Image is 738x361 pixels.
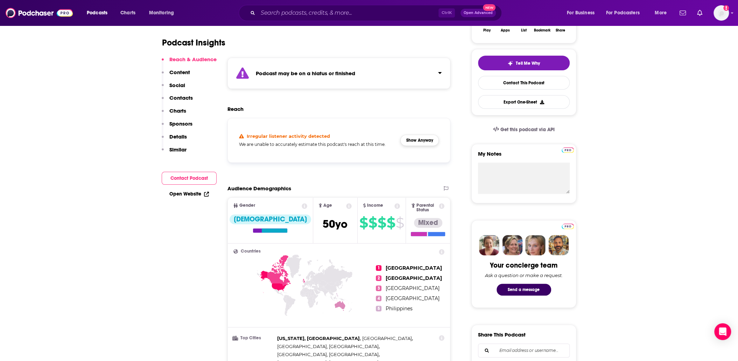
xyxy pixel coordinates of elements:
p: Details [169,133,187,140]
a: Contact This Podcast [478,76,570,90]
span: [GEOGRAPHIC_DATA], [GEOGRAPHIC_DATA] [277,352,379,357]
button: Contact Podcast [162,172,217,185]
span: $ [387,217,395,228]
button: Contacts [162,94,193,107]
button: tell me why sparkleTell Me Why [478,56,570,70]
span: 3 [376,285,381,291]
button: Content [162,69,190,82]
button: Sponsors [162,120,192,133]
div: Ask a question or make a request. [485,272,563,278]
p: Social [169,82,185,89]
img: Jules Profile [525,235,546,255]
button: Social [162,82,185,95]
img: tell me why sparkle [507,61,513,66]
a: Open Website [169,191,209,197]
span: Get this podcast via API [500,127,554,133]
span: 5 [376,306,381,311]
span: $ [378,217,386,228]
img: Podchaser - Follow, Share and Rate Podcasts [6,6,73,20]
button: Show profile menu [714,5,729,21]
span: [GEOGRAPHIC_DATA] [362,335,412,341]
span: 2 [376,275,381,281]
label: My Notes [478,150,570,163]
h5: We are unable to accurately estimate this podcast's reach at this time. [239,142,395,147]
button: Reach & Audience [162,56,217,69]
span: New [483,4,495,11]
button: Details [162,133,187,146]
span: 1 [376,265,381,271]
a: Show notifications dropdown [677,7,689,19]
a: Pro website [562,146,574,153]
span: Ctrl K [438,8,455,17]
p: Content [169,69,190,76]
span: [US_STATE], [GEOGRAPHIC_DATA] [277,335,360,341]
span: , [277,334,361,342]
span: Tell Me Why [516,61,540,66]
span: Income [367,203,383,208]
a: Show notifications dropdown [694,7,705,19]
span: For Podcasters [606,8,640,18]
button: open menu [602,7,650,19]
div: Play [483,28,491,33]
img: Podchaser Pro [562,224,574,229]
div: Search podcasts, credits, & more... [245,5,508,21]
h2: Reach [227,106,244,112]
span: More [655,8,667,18]
img: User Profile [714,5,729,21]
span: Open Advanced [464,11,493,15]
button: open menu [562,7,603,19]
span: Logged in as Ashley_Beenen [714,5,729,21]
span: 4 [376,296,381,301]
a: Charts [116,7,140,19]
div: [DEMOGRAPHIC_DATA] [230,214,311,224]
span: [GEOGRAPHIC_DATA] [386,295,439,302]
div: Bookmark [534,28,550,33]
span: Age [323,203,332,208]
section: Click to expand status details [227,58,451,89]
button: open menu [82,7,117,19]
button: Export One-Sheet [478,95,570,109]
div: Your concierge team [490,261,557,270]
span: [GEOGRAPHIC_DATA] [386,265,442,271]
h1: Podcast Insights [162,37,225,48]
span: , [277,351,380,359]
h4: Irregular listener activity detected [247,133,330,139]
span: Podcasts [87,8,107,18]
span: $ [359,217,368,228]
div: Mixed [414,218,442,228]
span: , [277,342,380,351]
h2: Audience Demographics [227,185,291,192]
h3: Share This Podcast [478,331,526,338]
span: $ [368,217,377,228]
input: Search podcasts, credits, & more... [258,7,438,19]
p: Contacts [169,94,193,101]
button: open menu [650,7,675,19]
p: Similar [169,146,187,153]
a: Pro website [562,222,574,229]
h3: Top Cities [233,336,274,340]
img: Podchaser Pro [562,147,574,153]
p: Sponsors [169,120,192,127]
div: Apps [501,28,510,33]
span: Charts [120,8,135,18]
button: Send a message [497,284,551,296]
button: Open AdvancedNew [461,9,496,17]
div: Share [556,28,565,33]
span: For Business [567,8,595,18]
span: [GEOGRAPHIC_DATA] [386,285,439,291]
p: Reach & Audience [169,56,217,63]
span: Philippines [386,305,413,312]
button: Show Anyway [400,135,439,146]
a: Get this podcast via API [487,121,560,138]
img: Sydney Profile [479,235,499,255]
span: 50 yo [323,217,347,231]
img: Barbara Profile [502,235,522,255]
button: Similar [162,146,187,159]
span: [GEOGRAPHIC_DATA] [386,275,442,281]
span: [GEOGRAPHIC_DATA], [GEOGRAPHIC_DATA] [277,344,379,349]
strong: Podcast may be on a hiatus or finished [256,70,355,77]
div: List [521,28,527,33]
div: Search followers [478,344,570,358]
p: Charts [169,107,186,114]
